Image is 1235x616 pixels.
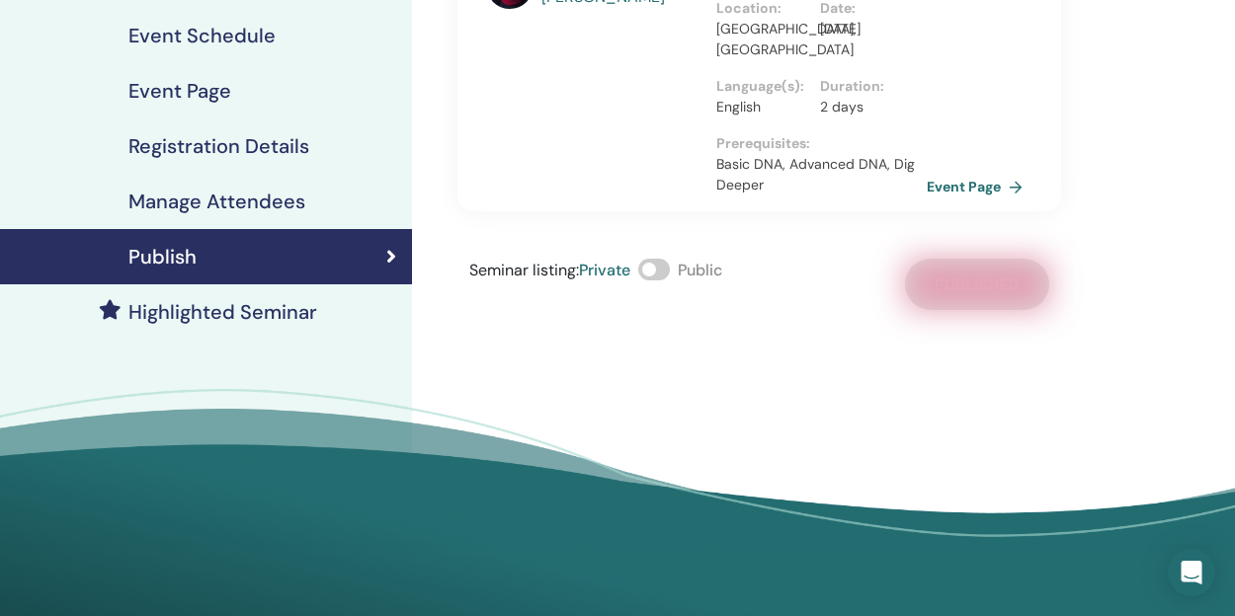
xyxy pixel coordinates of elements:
p: [DATE] [820,19,912,39]
h4: Registration Details [128,134,309,158]
h4: Highlighted Seminar [128,300,317,324]
h4: Event Schedule [128,24,276,47]
h4: Publish [128,245,197,269]
span: Seminar listing : [469,260,579,280]
h4: Manage Attendees [128,190,305,213]
a: Event Page [927,172,1030,201]
p: English [716,97,808,117]
p: Language(s) : [716,76,808,97]
h4: Event Page [128,79,231,103]
p: Duration : [820,76,912,97]
p: Prerequisites : [716,133,924,154]
div: Open Intercom Messenger [1168,549,1215,596]
p: [GEOGRAPHIC_DATA], [GEOGRAPHIC_DATA] [716,19,808,60]
span: Public [678,260,722,280]
span: Private [579,260,630,280]
p: 2 days [820,97,912,117]
p: Basic DNA, Advanced DNA, Dig Deeper [716,154,924,195]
